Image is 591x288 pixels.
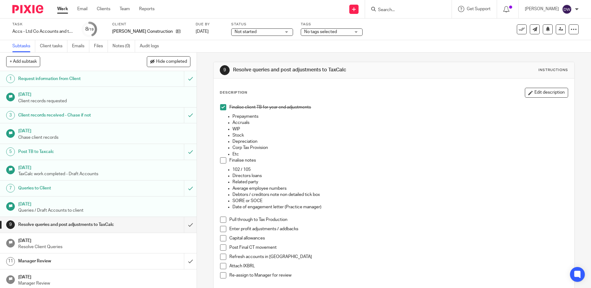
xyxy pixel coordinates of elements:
p: [PERSON_NAME] Construction Ltd [112,28,173,35]
p: Refresh accounts in [GEOGRAPHIC_DATA] [229,254,568,260]
div: 7 [6,184,15,193]
p: Related party [232,179,568,185]
p: Directors loans [232,173,568,179]
div: 11 [6,257,15,266]
p: Etc [232,151,568,157]
h1: Request information from Client [18,74,125,83]
p: Corp Tax Provision [232,145,568,151]
label: Tags [301,22,363,27]
div: 5 [6,147,15,156]
button: Edit description [525,88,568,98]
h1: Manager Review [18,256,125,266]
p: Finalise notes [229,157,568,163]
p: 102 / 105 [232,167,568,173]
h1: Resolve queries and post adjustments to TaxCalc [18,220,125,229]
span: Get Support [467,7,491,11]
button: Hide completed [147,56,190,67]
p: WIP [232,126,568,132]
a: Audit logs [140,40,164,52]
p: TaxCalc work completed - Draft Accounts [18,171,191,177]
p: Queries / Draft Accounts to client [18,207,191,214]
h1: [DATE] [18,273,191,280]
p: Finalise client TB for year end adjustments [229,104,568,110]
h1: [DATE] [18,90,191,98]
p: Depreciation [232,138,568,145]
p: Accruals [232,120,568,126]
label: Client [112,22,188,27]
h1: Client records received - Chase if not [18,111,125,120]
p: Date of engagement letter (Practice manager) [232,204,568,210]
p: Re-assign to Manager for review [229,272,568,278]
p: Prepayments [232,113,568,120]
p: Manager Review [18,280,191,286]
input: Search [377,7,433,13]
span: Hide completed [156,59,187,64]
small: /19 [88,28,94,31]
p: Attach IXBRL [229,263,568,269]
span: [DATE] [196,29,209,34]
img: Pixie [12,5,43,13]
h1: [DATE] [18,236,191,244]
p: Debtors / creditors note non detailed tick box [232,192,568,198]
div: Accs - Ltd Co Accounts and tax - External [12,28,74,35]
p: Chase client records [18,134,191,141]
h1: Queries to Client [18,184,125,193]
label: Status [231,22,293,27]
p: Stock [232,132,568,138]
a: Emails [72,40,89,52]
p: Enter profit adjustments / addbacks [229,226,568,232]
p: Capital allowances [229,235,568,241]
h1: [DATE] [18,126,191,134]
p: [PERSON_NAME] [525,6,559,12]
a: Notes (0) [113,40,135,52]
div: 8 [85,26,94,33]
p: SOIRE or SOCE [232,198,568,204]
p: Client records requested [18,98,191,104]
p: Resolve Client Queries [18,244,191,250]
a: Client tasks [40,40,67,52]
p: Pull through to Tax Production [229,217,568,223]
h1: [DATE] [18,163,191,171]
a: Clients [97,6,110,12]
h1: [DATE] [18,200,191,207]
a: Reports [139,6,155,12]
h1: Post TB to Taxcalc [18,147,125,156]
p: Description [220,90,247,95]
div: 3 [6,111,15,120]
span: Not started [235,30,257,34]
a: Team [120,6,130,12]
button: + Add subtask [6,56,40,67]
span: No tags selected [304,30,337,34]
a: Email [77,6,87,12]
a: Subtasks [12,40,35,52]
p: Post Final CT movement [229,244,568,251]
p: Average employee numbers [232,185,568,192]
label: Task [12,22,74,27]
img: svg%3E [562,4,572,14]
label: Due by [196,22,223,27]
div: 9 [220,65,230,75]
h1: Resolve queries and post adjustments to TaxCalc [233,67,407,73]
a: Work [57,6,68,12]
div: 9 [6,220,15,229]
div: 1 [6,74,15,83]
div: Instructions [538,68,568,73]
a: Files [94,40,108,52]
